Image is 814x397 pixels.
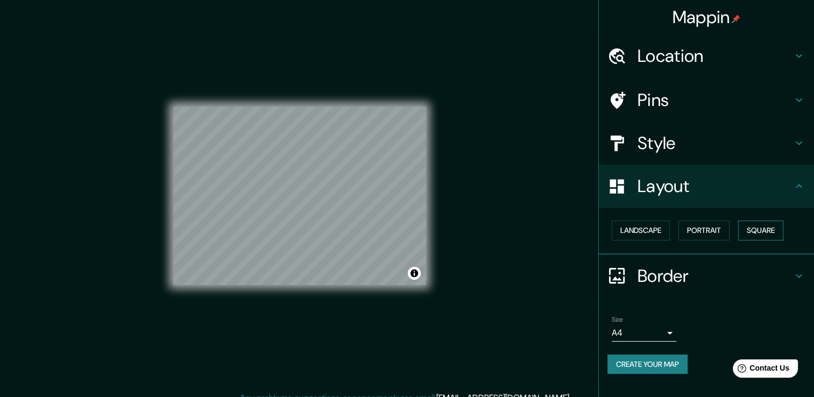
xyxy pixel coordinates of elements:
div: A4 [612,324,676,342]
h4: Style [638,132,792,154]
button: Toggle attribution [408,267,421,280]
canvas: Map [173,107,426,285]
div: Location [599,34,814,77]
div: Pins [599,79,814,122]
button: Landscape [612,221,670,240]
div: Layout [599,165,814,208]
button: Create your map [607,355,688,374]
h4: Pins [638,89,792,111]
button: Portrait [678,221,730,240]
h4: Mappin [673,6,741,28]
iframe: Help widget launcher [718,355,802,385]
h4: Border [638,265,792,287]
h4: Location [638,45,792,67]
label: Size [612,315,623,324]
button: Square [738,221,783,240]
div: Style [599,122,814,165]
h4: Layout [638,175,792,197]
div: Border [599,254,814,297]
img: pin-icon.png [732,15,740,23]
